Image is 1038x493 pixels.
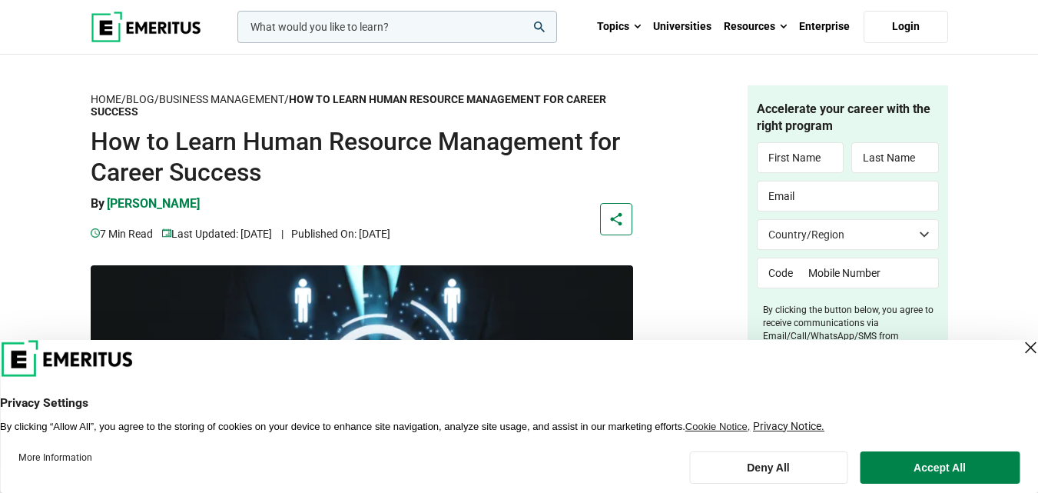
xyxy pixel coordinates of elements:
[851,142,939,173] input: Last Name
[281,228,284,240] span: |
[237,11,557,43] input: woocommerce-product-search-field-0
[107,195,200,225] a: [PERSON_NAME]
[91,225,153,242] p: 7 min read
[126,93,154,106] a: Blog
[757,219,939,250] select: Country
[91,93,606,118] span: / / /
[162,225,272,242] p: Last Updated: [DATE]
[798,258,939,288] input: Mobile Number
[757,258,798,288] input: Code
[107,195,200,212] p: [PERSON_NAME]
[159,93,284,106] a: Business Management
[162,228,171,238] img: video-views
[91,93,606,118] strong: How to Learn Human Resource Management for Career Success
[91,228,100,238] img: video-views
[757,142,844,173] input: First Name
[281,225,390,242] p: Published On: [DATE]
[757,181,939,212] input: Email
[864,11,948,43] a: Login
[91,196,104,211] span: By
[757,101,939,135] h4: Accelerate your career with the right program
[91,126,633,188] h1: How to Learn Human Resource Management for Career Success
[763,304,939,355] label: By clicking the button below, you agree to receive communications via Email/Call/WhatsApp/SMS fro...
[91,93,121,106] a: Home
